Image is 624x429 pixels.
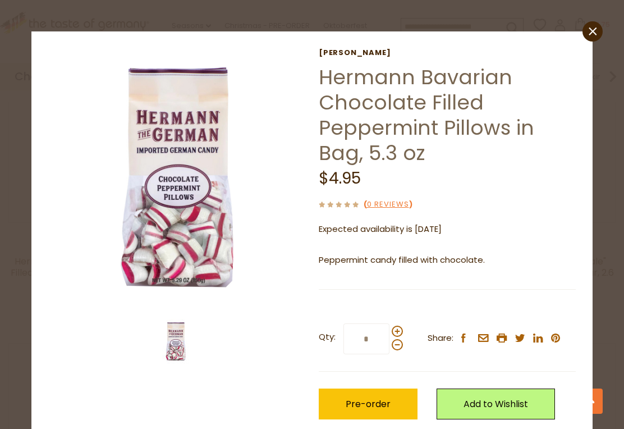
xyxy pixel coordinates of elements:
img: Hermann Bavarian Chocolate Filled Pepperminta Pillows [48,48,306,306]
button: Pre-order [319,389,417,419]
p: Produced in [GEOGRAPHIC_DATA], close to the spring of the Danube in the Swabian hills of [GEOGRAP... [319,276,576,290]
img: Hermann Bavarian Chocolate Filled Pepperminta Pillows [153,319,198,364]
span: Share: [428,331,453,345]
span: Pre-order [346,398,391,410]
span: $4.95 [319,167,361,189]
span: ( ) [364,199,412,209]
a: [PERSON_NAME] [319,48,576,57]
a: Add to Wishlist [437,389,555,419]
p: Expected availability is [DATE] [319,222,576,236]
strong: Qty: [319,330,336,344]
a: 0 Reviews [367,199,409,211]
a: Hermann Bavarian Chocolate Filled Peppermint Pillows in Bag, 5.3 oz [319,63,534,167]
input: Qty: [343,323,389,354]
p: Peppermint candy filled with chocolate. [319,253,576,267]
